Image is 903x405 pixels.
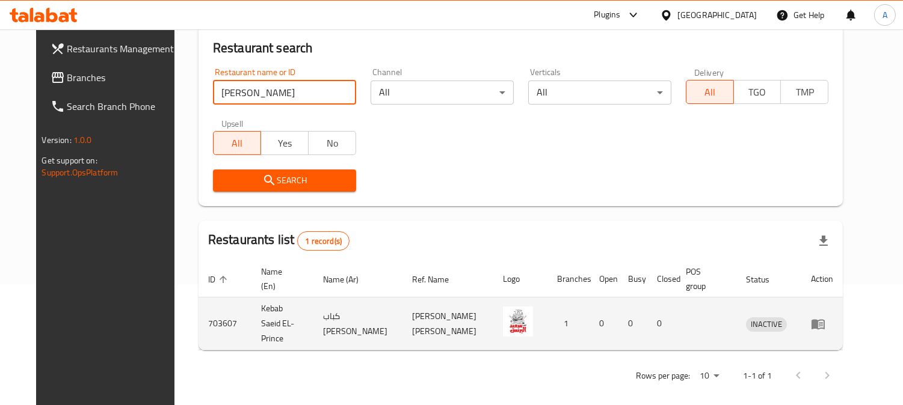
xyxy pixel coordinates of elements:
[67,70,177,85] span: Branches
[647,261,676,297] th: Closed
[547,261,590,297] th: Branches
[213,169,356,192] button: Search
[298,236,349,247] span: 1 record(s)
[221,119,244,127] label: Upsell
[213,131,261,155] button: All
[618,297,647,350] td: 0
[266,135,304,152] span: Yes
[801,261,843,297] th: Action
[547,297,590,350] td: 1
[402,297,493,350] td: [PERSON_NAME] [PERSON_NAME]
[73,132,92,148] span: 1.0.0
[42,165,119,180] a: Support.OpsPlatform
[213,81,356,105] input: Search for restaurant name or ID..
[746,317,787,331] span: INACTIVE
[883,8,887,22] span: A
[42,132,72,148] span: Version:
[41,92,187,121] a: Search Branch Phone
[780,80,828,104] button: TMP
[739,84,777,101] span: TGO
[251,297,314,350] td: Kebab Saeid EL-Prince
[594,8,620,22] div: Plugins
[213,39,829,57] h2: Restaurant search
[677,8,757,22] div: [GEOGRAPHIC_DATA]
[811,317,833,331] div: Menu
[809,227,838,255] div: Export file
[503,306,533,336] img: Kebab Saeid EL-Prince
[691,84,729,101] span: All
[786,84,824,101] span: TMP
[260,131,309,155] button: Yes
[208,231,350,251] h2: Restaurants list
[199,261,843,350] table: enhanced table
[528,81,671,105] div: All
[733,80,781,104] button: TGO
[647,297,676,350] td: 0
[323,272,374,287] span: Name (Ar)
[223,173,347,188] span: Search
[41,63,187,92] a: Branches
[67,99,177,114] span: Search Branch Phone
[590,297,618,350] td: 0
[218,135,256,152] span: All
[208,272,231,287] span: ID
[590,261,618,297] th: Open
[308,131,356,155] button: No
[313,297,402,350] td: كباب [PERSON_NAME]
[694,68,724,76] label: Delivery
[636,368,690,383] p: Rows per page:
[746,317,787,332] div: INACTIVE
[67,41,177,56] span: Restaurants Management
[746,272,785,287] span: Status
[686,80,734,104] button: All
[493,261,547,297] th: Logo
[261,264,300,293] span: Name (En)
[412,272,464,287] span: Ref. Name
[199,297,251,350] td: 703607
[371,81,514,105] div: All
[743,368,772,383] p: 1-1 of 1
[313,135,351,152] span: No
[297,231,350,251] div: Total records count
[695,367,724,385] div: Rows per page:
[41,34,187,63] a: Restaurants Management
[618,261,647,297] th: Busy
[686,264,722,293] span: POS group
[42,153,97,168] span: Get support on:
